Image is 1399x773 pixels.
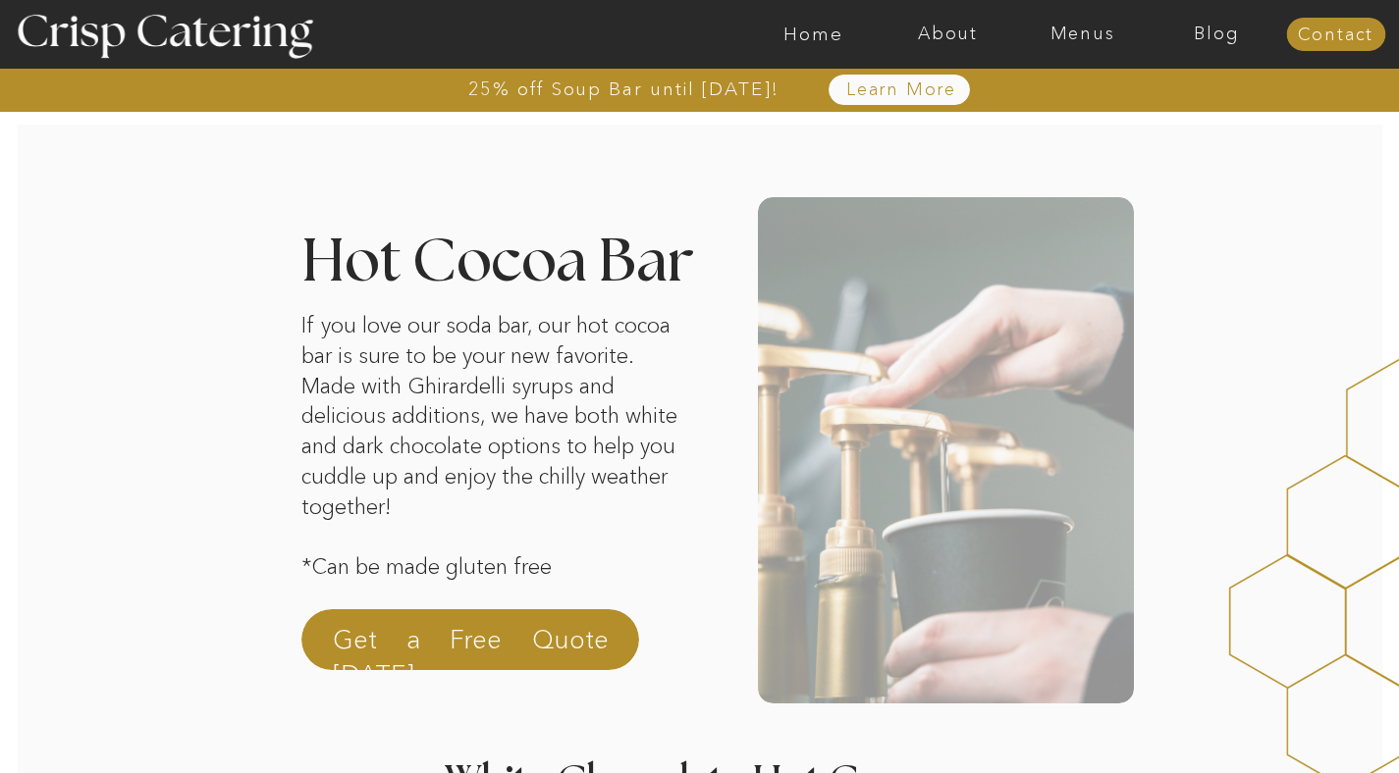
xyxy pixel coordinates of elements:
a: Home [746,25,881,44]
a: About [881,25,1015,44]
a: 25% off Soup Bar until [DATE]! [398,79,850,99]
a: Blog [1150,25,1284,44]
a: Menus [1015,25,1150,44]
iframe: podium webchat widget bubble [1242,675,1399,773]
h2: Hot Cocoa Bar [301,233,702,352]
p: If you love our soda bar, our hot cocoa bar is sure to be your new favorite. Made with Ghirardell... [301,311,682,534]
a: Learn More [801,80,1002,100]
a: Get a Free Quote [DATE] [333,622,609,669]
a: Contact [1286,26,1385,45]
